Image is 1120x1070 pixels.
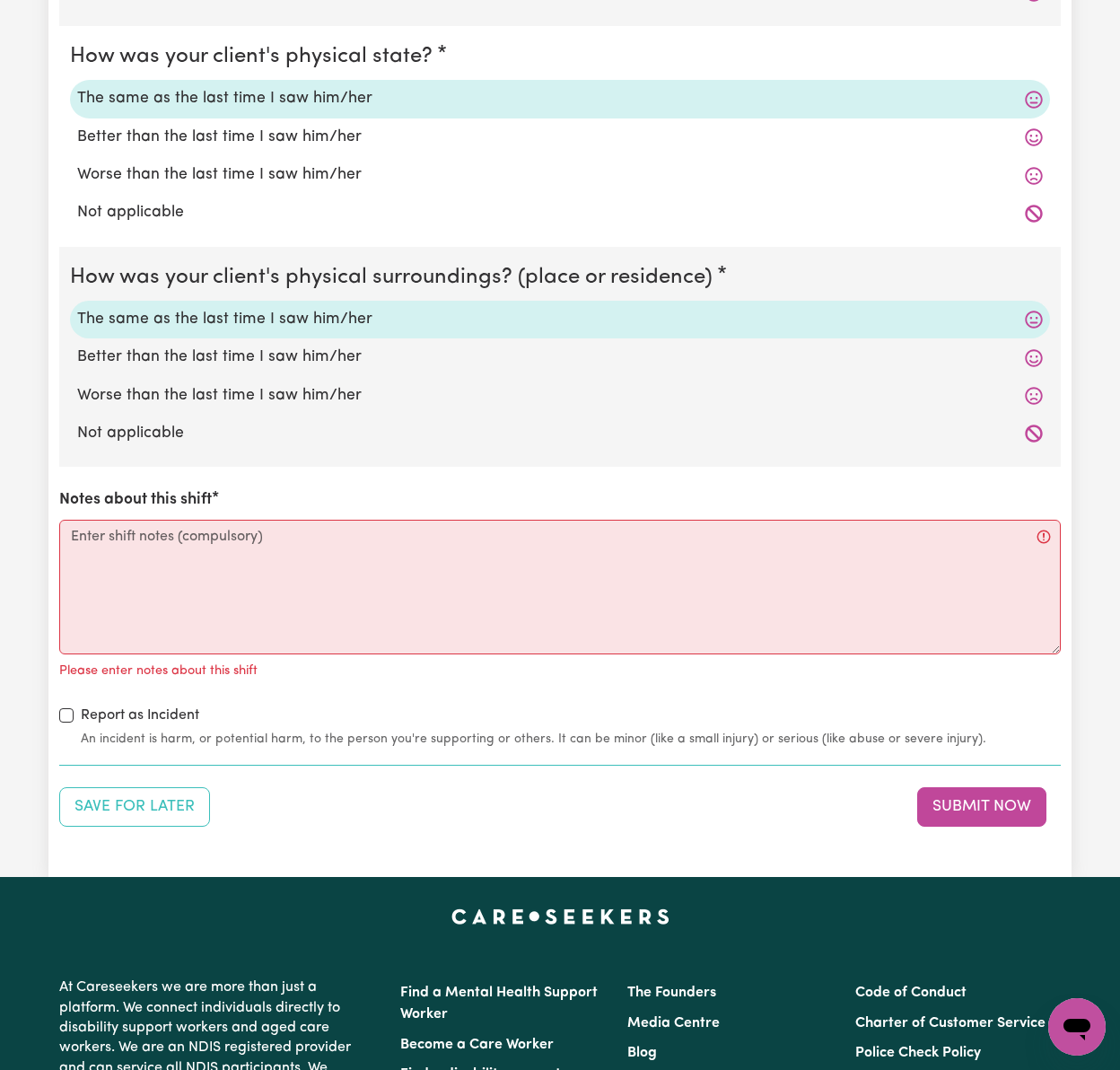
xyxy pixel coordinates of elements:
[59,787,210,827] button: Save your job report
[855,1046,981,1060] a: Police Check Policy
[59,488,212,512] label: Notes about this shift
[77,201,1043,224] label: Not applicable
[1048,998,1106,1056] iframe: Button to launch messaging window
[77,163,1043,187] label: Worse than the last time I saw him/her
[451,909,669,924] a: Careseekers home page
[77,126,1043,149] label: Better than the last time I saw him/her
[77,308,1043,331] label: The same as the last time I saw him/her
[627,1046,657,1060] a: Blog
[400,986,598,1022] a: Find a Mental Health Support Worker
[855,986,967,1000] a: Code of Conduct
[70,261,720,294] legend: How was your client's physical surroundings? (place or residence)
[855,1016,1046,1031] a: Charter of Customer Service
[77,346,1043,369] label: Better than the last time I saw him/her
[627,1016,720,1031] a: Media Centre
[70,40,440,73] legend: How was your client's physical state?
[81,730,1061,749] small: An incident is harm, or potential harm, to the person you're supporting or others. It can be mino...
[917,787,1046,827] button: Submit your job report
[77,384,1043,408] label: Worse than the last time I saw him/her
[81,705,199,726] label: Report as Incident
[400,1038,554,1052] a: Become a Care Worker
[77,422,1043,445] label: Not applicable
[627,986,716,1000] a: The Founders
[77,87,1043,110] label: The same as the last time I saw him/her
[59,662,258,681] p: Please enter notes about this shift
